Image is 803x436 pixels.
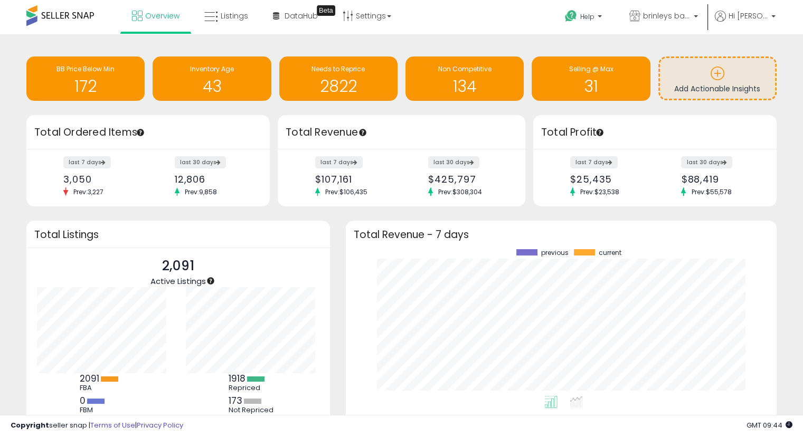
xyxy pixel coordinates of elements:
[153,56,271,101] a: Inventory Age 43
[674,83,760,94] span: Add Actionable Insights
[285,11,318,21] span: DataHub
[137,420,183,430] a: Privacy Policy
[150,276,206,287] span: Active Listings
[80,372,99,385] b: 2091
[569,64,613,73] span: Selling @ Max
[175,156,226,168] label: last 30 days
[90,420,135,430] a: Terms of Use
[315,174,394,185] div: $107,161
[729,11,768,21] span: Hi [PERSON_NAME]
[537,78,645,95] h1: 31
[570,156,618,168] label: last 7 days
[681,174,758,185] div: $88,419
[428,156,479,168] label: last 30 days
[599,249,621,257] span: current
[63,156,111,168] label: last 7 days
[158,78,266,95] h1: 43
[11,421,183,431] div: seller snap | |
[26,56,145,101] a: BB Price Below Min 172
[643,11,691,21] span: brinleys bargains
[63,174,140,185] div: 3,050
[686,187,736,196] span: Prev: $55,578
[150,256,206,276] p: 2,091
[681,156,732,168] label: last 30 days
[570,174,647,185] div: $25,435
[285,78,392,95] h1: 2822
[136,128,145,137] div: Tooltip anchor
[229,372,245,385] b: 1918
[315,156,363,168] label: last 7 days
[32,78,139,95] h1: 172
[229,406,276,414] div: Not Repriced
[564,10,578,23] i: Get Help
[433,187,487,196] span: Prev: $308,304
[317,5,335,16] div: Tooltip anchor
[229,394,242,407] b: 173
[411,78,518,95] h1: 134
[56,64,115,73] span: BB Price Below Min
[405,56,524,101] a: Non Competitive 134
[747,420,792,430] span: 2025-09-18 09:44 GMT
[541,125,769,140] h3: Total Profit
[68,187,109,196] span: Prev: 3,227
[221,11,248,21] span: Listings
[279,56,398,101] a: Needs to Reprice 2822
[595,128,604,137] div: Tooltip anchor
[175,174,251,185] div: 12,806
[575,187,625,196] span: Prev: $23,538
[80,384,127,392] div: FBA
[556,2,612,34] a: Help
[320,187,373,196] span: Prev: $106,435
[229,384,276,392] div: Repriced
[354,231,769,239] h3: Total Revenue - 7 days
[34,231,322,239] h3: Total Listings
[358,128,367,137] div: Tooltip anchor
[438,64,492,73] span: Non Competitive
[206,276,215,286] div: Tooltip anchor
[180,187,222,196] span: Prev: 9,858
[286,125,517,140] h3: Total Revenue
[660,58,775,99] a: Add Actionable Insights
[145,11,180,21] span: Overview
[311,64,365,73] span: Needs to Reprice
[11,420,49,430] strong: Copyright
[80,394,86,407] b: 0
[428,174,507,185] div: $425,797
[541,249,569,257] span: previous
[580,12,594,21] span: Help
[80,406,127,414] div: FBM
[532,56,650,101] a: Selling @ Max 31
[190,64,234,73] span: Inventory Age
[34,125,262,140] h3: Total Ordered Items
[715,11,776,34] a: Hi [PERSON_NAME]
